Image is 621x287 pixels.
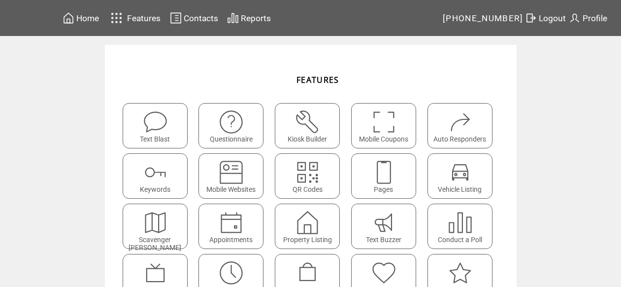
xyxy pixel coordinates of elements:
img: contacts.svg [170,12,182,24]
img: birthday-wishes.svg [371,260,397,286]
span: Appointments [209,236,253,244]
img: tool%201.svg [294,109,321,135]
img: text-blast.svg [142,109,168,135]
img: loyalty-program.svg [447,260,473,286]
a: QR Codes [275,153,346,199]
span: Reports [241,13,271,23]
a: Conduct a Poll [427,204,499,249]
a: Logout [523,10,567,26]
img: mobile-websites.svg [218,159,244,185]
a: Vehicle Listing [427,153,499,199]
span: Conduct a Poll [438,236,482,244]
img: text-to-win.svg [294,260,321,286]
span: Vehicle Listing [438,185,482,193]
span: Property Listing [283,236,332,244]
a: Questionnaire [198,103,270,148]
a: Scavenger [PERSON_NAME] [123,204,194,249]
span: Questionnaire [210,135,253,143]
img: profile.svg [569,12,581,24]
span: [PHONE_NUMBER] [443,13,523,23]
a: Auto Responders [427,103,499,148]
span: Logout [539,13,566,23]
img: coupons.svg [371,109,397,135]
a: Contacts [168,10,220,26]
img: chart.svg [227,12,239,24]
img: text-buzzer.svg [371,210,397,236]
span: Auto Responders [433,135,486,143]
span: QR Codes [293,185,323,193]
a: Mobile Coupons [351,103,423,148]
a: Profile [567,10,609,26]
span: Mobile Coupons [359,135,408,143]
img: auto-responders.svg [447,109,473,135]
span: FEATURES [296,74,339,85]
span: Features [127,13,161,23]
span: Kiosk Builder [288,135,327,143]
img: questionnaire.svg [218,109,244,135]
img: text-to-screen.svg [142,260,168,286]
img: scavenger.svg [142,210,168,236]
a: Pages [351,153,423,199]
span: Text Buzzer [366,236,401,244]
a: Reports [226,10,272,26]
img: appointments.svg [218,210,244,236]
a: Features [106,8,162,28]
a: Kiosk Builder [275,103,346,148]
span: Profile [583,13,607,23]
a: Mobile Websites [198,153,270,199]
img: vehicle-listing.svg [447,159,473,185]
img: home.svg [63,12,74,24]
span: Keywords [140,185,170,193]
span: Text Blast [140,135,170,143]
span: Scavenger [PERSON_NAME] [129,236,181,251]
img: qr.svg [294,159,321,185]
a: Home [61,10,100,26]
a: Text Blast [123,103,194,148]
img: exit.svg [525,12,537,24]
img: landing-pages.svg [371,159,397,185]
span: Contacts [184,13,218,23]
span: Mobile Websites [206,185,256,193]
span: Home [76,13,99,23]
img: poll.svg [447,210,473,236]
a: Property Listing [275,204,346,249]
a: Text Buzzer [351,204,423,249]
span: Pages [374,185,393,193]
img: property-listing.svg [294,210,321,236]
a: Appointments [198,204,270,249]
img: scheduled-tasks.svg [218,260,244,286]
a: Keywords [123,153,194,199]
img: keywords.svg [142,159,168,185]
img: features.svg [108,10,125,26]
